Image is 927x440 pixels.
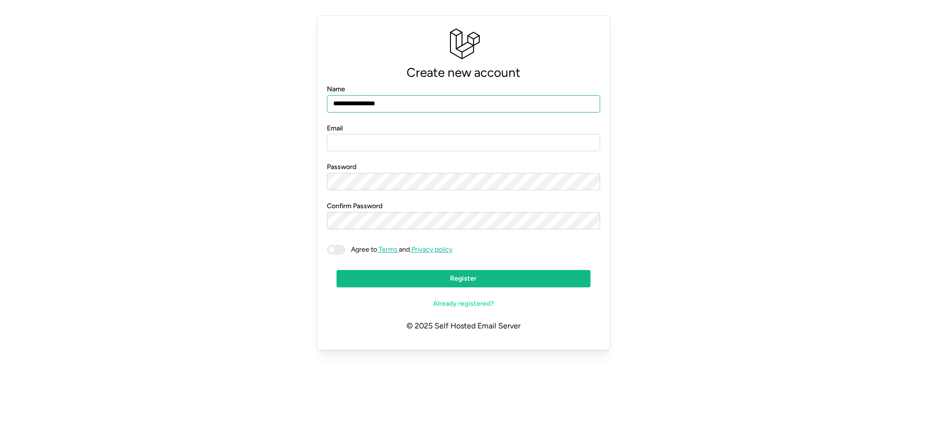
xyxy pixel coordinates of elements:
[327,62,600,83] p: Create new account
[450,270,477,287] span: Register
[327,312,600,340] p: © 2025 Self Hosted Email Server
[327,123,343,134] label: Email
[327,162,356,172] label: Password
[337,295,590,312] a: Already registered?
[327,84,345,95] label: Name
[327,201,382,212] label: Confirm Password
[337,270,590,287] button: Register
[351,245,377,254] span: Agree to
[345,245,452,255] span: and
[433,296,494,312] span: Already registered?
[410,245,452,254] a: Privacy policy
[377,245,399,254] a: Terms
